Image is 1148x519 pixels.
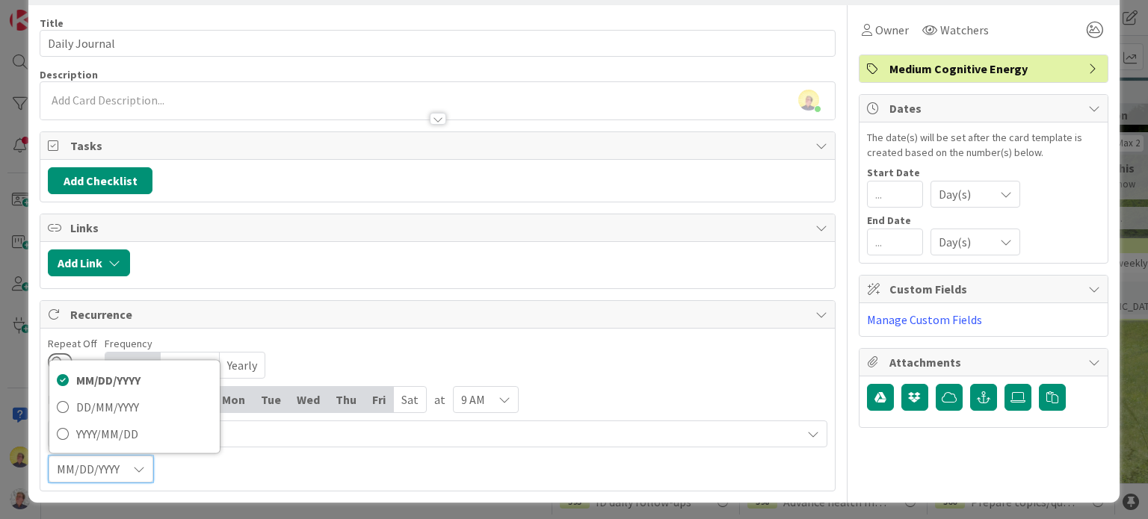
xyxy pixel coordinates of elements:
div: The date(s) will be set after the card template is created based on the number(s) below. [867,130,1100,160]
button: Add Link [48,249,130,276]
img: nKUMuoDhFNTCsnC9MIPQkgZgJ2SORMcs.jpeg [798,90,819,111]
div: Weekly [105,352,161,378]
input: ... [867,229,923,255]
span: Start Date [867,167,920,178]
span: End Date [867,215,911,226]
div: Fri [365,387,394,412]
span: Frequency [105,336,265,352]
a: Manage Custom Fields [867,312,982,327]
div: Repeat Off [48,336,97,352]
div: Thu [328,387,365,412]
a: DD/MM/YYYY [49,394,220,420]
span: Watchers [940,21,989,39]
span: at [434,391,445,408]
div: Yearly [220,352,265,378]
div: Sat [394,387,426,412]
span: 9 AM [461,389,485,410]
div: Mon [215,387,253,412]
span: Links [70,219,807,237]
span: Dates [889,99,1081,117]
a: MM/DD/YYYY [49,367,220,394]
span: DD/MM/YYYY [76,396,212,418]
div: Wed [289,387,328,412]
span: Tasks [70,137,807,155]
input: ... [867,181,923,208]
input: type card name here... [40,30,835,57]
a: YYYY/MM/DD [49,420,220,447]
span: Day(s) [939,231,987,252]
span: MM/DD/YYYY [76,369,212,391]
span: YYYY/MM/DD [76,423,212,445]
span: Day(s) [939,184,987,205]
div: Monthly [161,352,220,378]
span: Every [48,391,75,408]
div: Tue [253,387,289,412]
label: Title [40,16,64,30]
span: Recurrence [70,305,807,323]
span: Medium Cognitive Energy [889,60,1081,78]
span: (GMT-05:00) Eastern Time [56,423,793,444]
button: Add Checklist [48,167,152,194]
span: Attachments [889,353,1081,371]
span: Custom Fields [889,280,1081,298]
span: MM/DD/YYYY [57,459,120,479]
span: Description [40,68,98,81]
span: Owner [875,21,909,39]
